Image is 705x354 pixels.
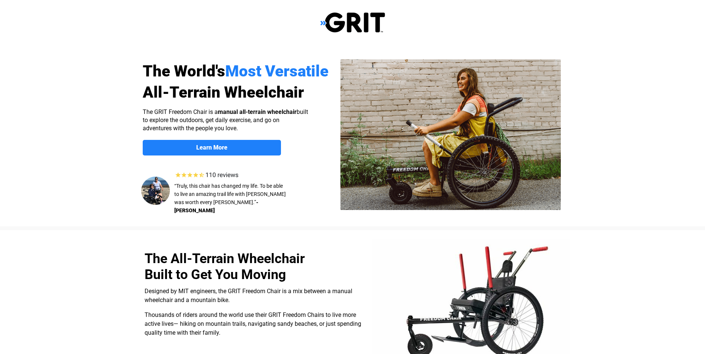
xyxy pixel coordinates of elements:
span: The GRIT Freedom Chair is a built to explore the outdoors, get daily exercise, and go on adventur... [143,108,308,132]
span: Most Versatile [225,62,329,80]
span: All-Terrain Wheelchair [143,83,304,101]
span: “Truly, this chair has changed my life. To be able to live an amazing trail life with [PERSON_NAM... [174,183,286,205]
span: Designed by MIT engineers, the GRIT Freedom Chair is a mix between a manual wheelchair and a moun... [145,288,352,304]
a: Learn More [143,140,281,155]
span: The All-Terrain Wheelchair Built to Get You Moving [145,251,305,282]
strong: manual all-terrain wheelchair [218,108,297,115]
span: The World's [143,62,225,80]
strong: Learn More [196,144,227,151]
span: Thousands of riders around the world use their GRIT Freedom Chairs to live more active lives— hik... [145,311,361,336]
